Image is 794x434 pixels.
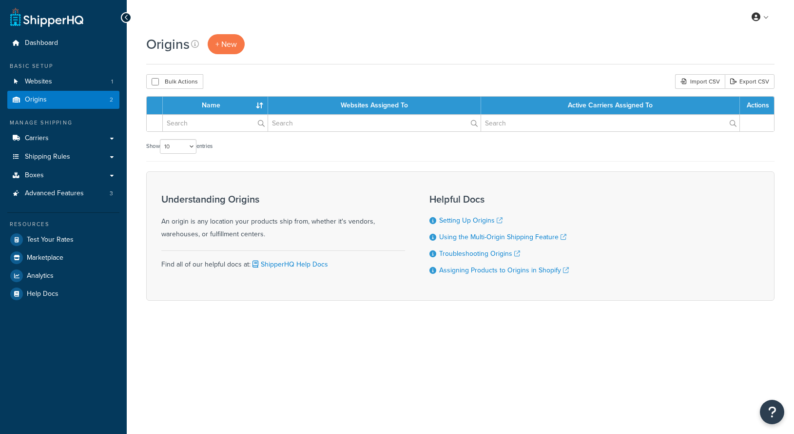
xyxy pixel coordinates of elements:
a: Boxes [7,166,119,185]
a: Websites 1 [7,73,119,91]
a: Setting Up Origins [439,215,503,226]
a: Carriers [7,129,119,147]
span: Analytics [27,272,54,280]
h1: Origins [146,35,190,54]
a: Advanced Features 3 [7,185,119,203]
input: Search [163,115,268,131]
span: Test Your Rates [27,236,74,244]
span: Carriers [25,134,49,143]
a: Shipping Rules [7,148,119,166]
span: Dashboard [25,39,58,47]
div: Import CSV [675,74,725,89]
a: Test Your Rates [7,231,119,248]
a: Using the Multi-Origin Shipping Feature [439,232,566,242]
a: Troubleshooting Origins [439,248,520,259]
button: Open Resource Center [760,400,784,424]
input: Search [268,115,480,131]
h3: Helpful Docs [429,194,569,205]
span: 1 [111,78,113,86]
div: Find all of our helpful docs at: [161,250,405,271]
span: Advanced Features [25,189,84,198]
a: Assigning Products to Origins in Shopify [439,265,569,275]
span: Websites [25,78,52,86]
a: Help Docs [7,285,119,303]
li: Advanced Features [7,185,119,203]
a: Analytics [7,267,119,285]
a: Export CSV [725,74,775,89]
div: Basic Setup [7,62,119,70]
span: Origins [25,96,47,104]
div: Manage Shipping [7,119,119,127]
a: + New [208,34,245,54]
span: Help Docs [27,290,58,298]
span: 3 [110,189,113,198]
th: Websites Assigned To [268,97,481,114]
input: Search [481,115,739,131]
div: Resources [7,220,119,228]
li: Origins [7,91,119,109]
select: Showentries [160,139,196,154]
th: Active Carriers Assigned To [481,97,740,114]
span: + New [215,39,237,50]
span: Boxes [25,171,44,180]
a: ShipperHQ Home [10,7,83,27]
h3: Understanding Origins [161,194,405,205]
button: Bulk Actions [146,74,203,89]
th: Name [163,97,268,114]
span: Shipping Rules [25,153,70,161]
a: Dashboard [7,34,119,52]
div: An origin is any location your products ship from, whether it's vendors, warehouses, or fulfillme... [161,194,405,241]
th: Actions [740,97,774,114]
a: ShipperHQ Help Docs [251,259,328,269]
a: Marketplace [7,249,119,267]
label: Show entries [146,139,213,154]
a: Origins 2 [7,91,119,109]
li: Websites [7,73,119,91]
span: 2 [110,96,113,104]
span: Marketplace [27,254,63,262]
